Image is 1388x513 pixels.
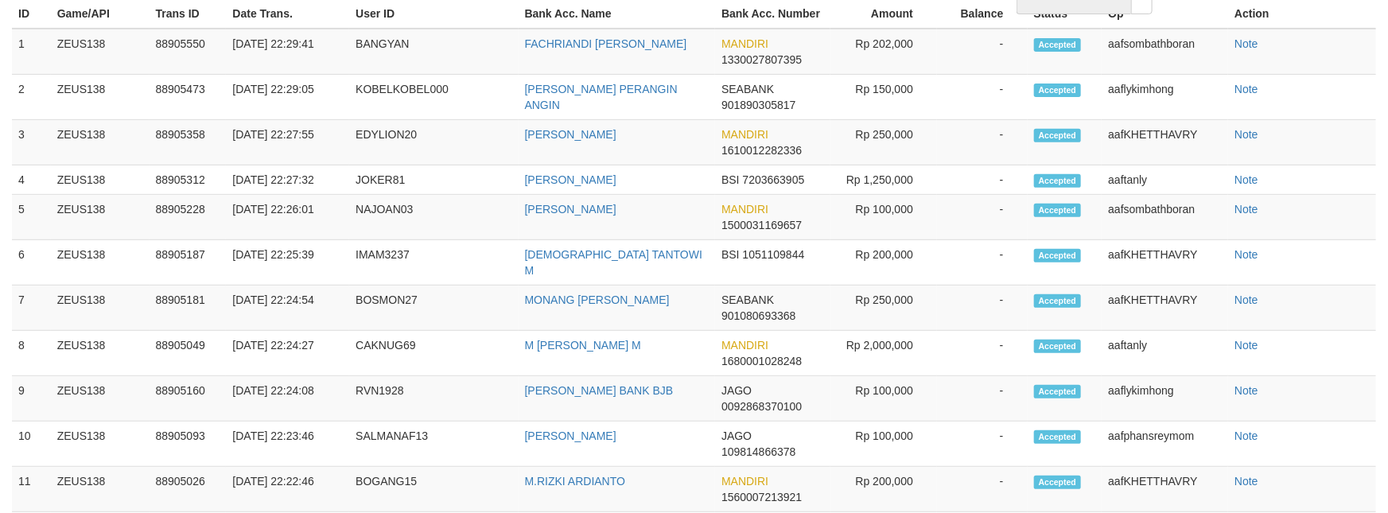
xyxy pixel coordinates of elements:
td: 88905228 [150,195,227,240]
td: Rp 250,000 [830,286,937,331]
td: aafsombathboran [1102,29,1228,75]
td: [DATE] 22:24:27 [226,331,349,376]
td: 88905160 [150,376,227,422]
td: 3 [12,120,51,165]
td: [DATE] 22:25:39 [226,240,349,286]
td: EDYLION20 [349,120,518,165]
td: 10 [12,422,51,467]
td: 88905358 [150,120,227,165]
span: 901890305817 [721,99,795,111]
td: [DATE] 22:29:05 [226,75,349,120]
td: 88905026 [150,467,227,512]
td: Rp 100,000 [830,376,937,422]
td: aafphansreymom [1102,422,1228,467]
td: [DATE] 22:24:54 [226,286,349,331]
td: Rp 100,000 [830,195,937,240]
span: Accepted [1034,84,1082,97]
span: BSI [721,173,740,186]
td: [DATE] 22:27:32 [226,165,349,195]
a: Note [1234,339,1258,352]
a: Note [1234,475,1258,488]
a: M.RIZKI ARDIANTO [525,475,626,488]
a: Note [1234,429,1258,442]
td: CAKNUG69 [349,331,518,376]
td: 88905473 [150,75,227,120]
a: Note [1234,37,1258,50]
a: FACHRIANDI [PERSON_NAME] [525,37,687,50]
td: 88905550 [150,29,227,75]
span: Accepted [1034,204,1082,217]
a: MONANG [PERSON_NAME] [525,293,670,306]
td: ZEUS138 [51,165,150,195]
td: 7 [12,286,51,331]
a: Note [1234,203,1258,216]
span: Accepted [1034,476,1082,489]
td: aaftanly [1102,165,1228,195]
td: NAJOAN03 [349,195,518,240]
td: aafsombathboran [1102,195,1228,240]
td: ZEUS138 [51,240,150,286]
td: SALMANAF13 [349,422,518,467]
a: [PERSON_NAME] [525,203,616,216]
a: [PERSON_NAME] [525,429,616,442]
span: 0092868370100 [721,400,802,413]
td: aafKHETTHAVRY [1102,286,1228,331]
span: 1500031169657 [721,219,802,231]
td: ZEUS138 [51,29,150,75]
td: BOGANG15 [349,467,518,512]
span: SEABANK [721,293,774,306]
td: aaftanly [1102,331,1228,376]
td: 4 [12,165,51,195]
td: 1 [12,29,51,75]
td: Rp 2,000,000 [830,331,937,376]
td: [DATE] 22:27:55 [226,120,349,165]
td: 2 [12,75,51,120]
td: - [937,29,1028,75]
td: aafKHETTHAVRY [1102,120,1228,165]
a: Note [1234,83,1258,95]
td: 88905312 [150,165,227,195]
span: 1560007213921 [721,491,802,503]
span: 1051109844 [743,248,805,261]
span: 109814866378 [721,445,795,458]
a: [PERSON_NAME] BANK BJB [525,384,674,397]
td: 11 [12,467,51,512]
td: Rp 1,250,000 [830,165,937,195]
td: Rp 150,000 [830,75,937,120]
td: aafKHETTHAVRY [1102,467,1228,512]
span: MANDIRI [721,203,768,216]
td: - [937,195,1028,240]
span: 7203663905 [743,173,805,186]
span: Accepted [1034,38,1082,52]
td: - [937,331,1028,376]
span: MANDIRI [721,339,768,352]
span: Accepted [1034,385,1082,398]
td: 9 [12,376,51,422]
span: JAGO [721,429,752,442]
span: MANDIRI [721,128,768,141]
span: 1330027807395 [721,53,802,66]
td: [DATE] 22:24:08 [226,376,349,422]
td: - [937,165,1028,195]
td: Rp 100,000 [830,422,937,467]
td: - [937,422,1028,467]
td: 88905049 [150,331,227,376]
td: Rp 250,000 [830,120,937,165]
span: Accepted [1034,340,1082,353]
td: ZEUS138 [51,331,150,376]
span: 901080693368 [721,309,795,322]
a: [DEMOGRAPHIC_DATA] TANTOWI M [525,248,703,277]
a: Note [1234,384,1258,397]
span: 1680001028248 [721,355,802,367]
span: SEABANK [721,83,774,95]
td: 6 [12,240,51,286]
td: - [937,75,1028,120]
span: Accepted [1034,430,1082,444]
td: BOSMON27 [349,286,518,331]
a: M [PERSON_NAME] M [525,339,641,352]
td: aaflykimhong [1102,75,1228,120]
span: JAGO [721,384,752,397]
td: RVN1928 [349,376,518,422]
td: 88905187 [150,240,227,286]
a: [PERSON_NAME] [525,173,616,186]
